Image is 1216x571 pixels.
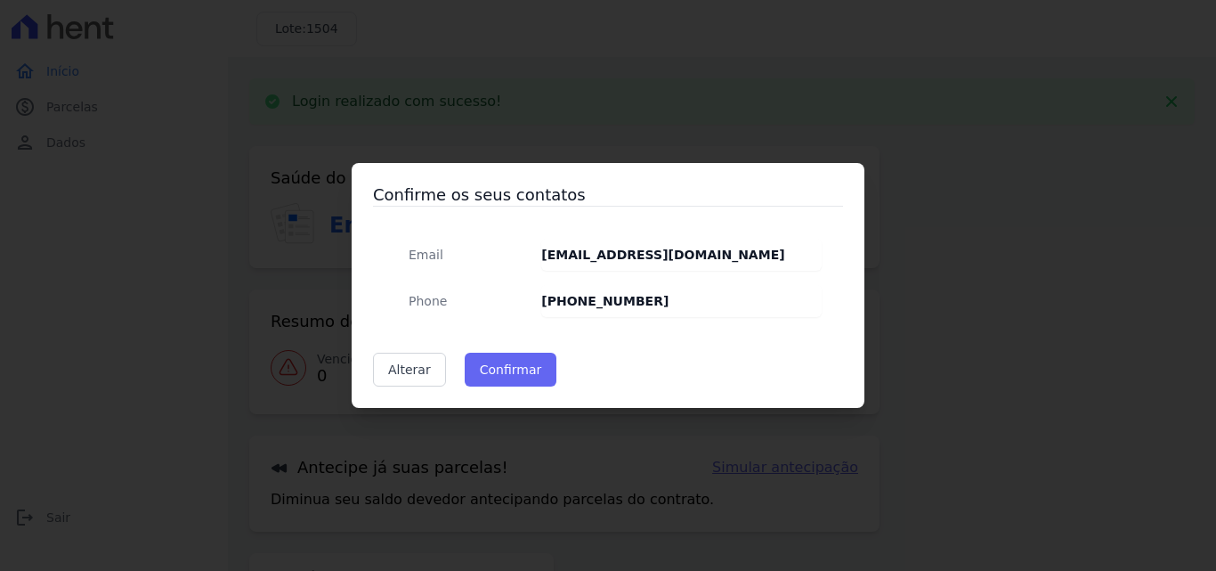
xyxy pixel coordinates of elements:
span: translation missing: pt-BR.public.contracts.modal.confirmation.phone [409,294,447,308]
strong: [EMAIL_ADDRESS][DOMAIN_NAME] [541,248,784,262]
a: Alterar [373,353,446,387]
button: Confirmar [465,353,557,387]
strong: [PHONE_NUMBER] [541,294,669,308]
h3: Confirme os seus contatos [373,184,843,206]
span: translation missing: pt-BR.public.contracts.modal.confirmation.email [409,248,443,262]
